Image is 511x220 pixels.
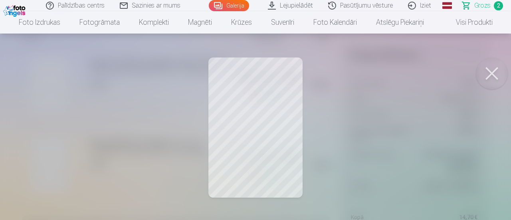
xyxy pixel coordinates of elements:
[3,3,28,17] img: /fa1
[494,1,503,10] span: 2
[434,11,502,34] a: Visi produkti
[9,11,70,34] a: Foto izdrukas
[474,1,491,10] span: Grozs
[222,11,261,34] a: Krūzes
[304,11,366,34] a: Foto kalendāri
[129,11,178,34] a: Komplekti
[178,11,222,34] a: Magnēti
[70,11,129,34] a: Fotogrāmata
[261,11,304,34] a: Suvenīri
[366,11,434,34] a: Atslēgu piekariņi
